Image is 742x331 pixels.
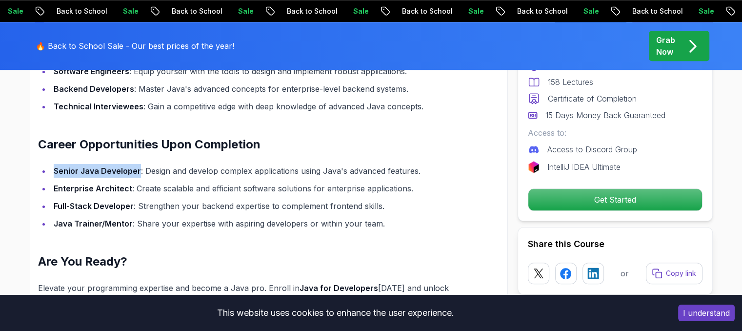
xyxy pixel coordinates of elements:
[545,109,665,121] p: 15 Days Money Back Guaranteed
[51,182,453,195] li: : Create scalable and efficient software solutions for enterprise applications.
[51,164,453,178] li: : Design and develop complex applications using Java's advanced features.
[51,100,453,113] li: : Gain a competitive edge with deep knowledge of advanced Java concepts.
[528,127,702,139] p: Access to:
[300,283,378,293] strong: Java for Developers
[54,102,143,111] strong: Technical Interviewees
[621,268,629,279] p: or
[656,34,675,58] p: Grab Now
[461,6,492,16] p: Sale
[548,76,593,88] p: 158 Lectures
[38,254,453,269] h2: Are You Ready?
[51,217,453,230] li: : Share your expertise with aspiring developers or within your team.
[509,6,576,16] p: Back to School
[54,66,129,76] strong: Software Engineers
[54,84,134,94] strong: Backend Developers
[49,6,115,16] p: Back to School
[691,6,722,16] p: Sale
[394,6,461,16] p: Back to School
[345,6,377,16] p: Sale
[666,269,696,278] p: Copy link
[646,263,702,284] button: Copy link
[54,219,133,228] strong: Java Trainer/Mentor
[51,199,453,213] li: : Strengthen your backend expertise to complement frontend skills.
[54,184,132,193] strong: Enterprise Architect
[279,6,345,16] p: Back to School
[54,166,141,176] strong: Senior Java Developer
[54,201,134,211] strong: Full-Stack Developer
[528,237,702,251] h2: Share this Course
[576,6,607,16] p: Sale
[115,6,146,16] p: Sale
[164,6,230,16] p: Back to School
[51,82,453,96] li: : Master Java's advanced concepts for enterprise-level backend systems.
[528,188,702,211] button: Get Started
[547,161,621,173] p: IntelliJ IDEA Ultimate
[51,64,453,78] li: : Equip yourself with the tools to design and implement robust applications.
[230,6,261,16] p: Sale
[548,93,637,104] p: Certificate of Completion
[38,281,453,309] p: Elevate your programming expertise and become a Java pro. Enroll in [DATE] and unlock the full po...
[36,40,234,52] p: 🔥 Back to School Sale - Our best prices of the year!
[547,144,637,155] p: Access to Discord Group
[7,302,663,324] div: This website uses cookies to enhance the user experience.
[528,161,540,173] img: jetbrains logo
[38,137,453,152] h2: Career Opportunities Upon Completion
[528,189,702,210] p: Get Started
[678,305,735,321] button: Accept cookies
[624,6,691,16] p: Back to School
